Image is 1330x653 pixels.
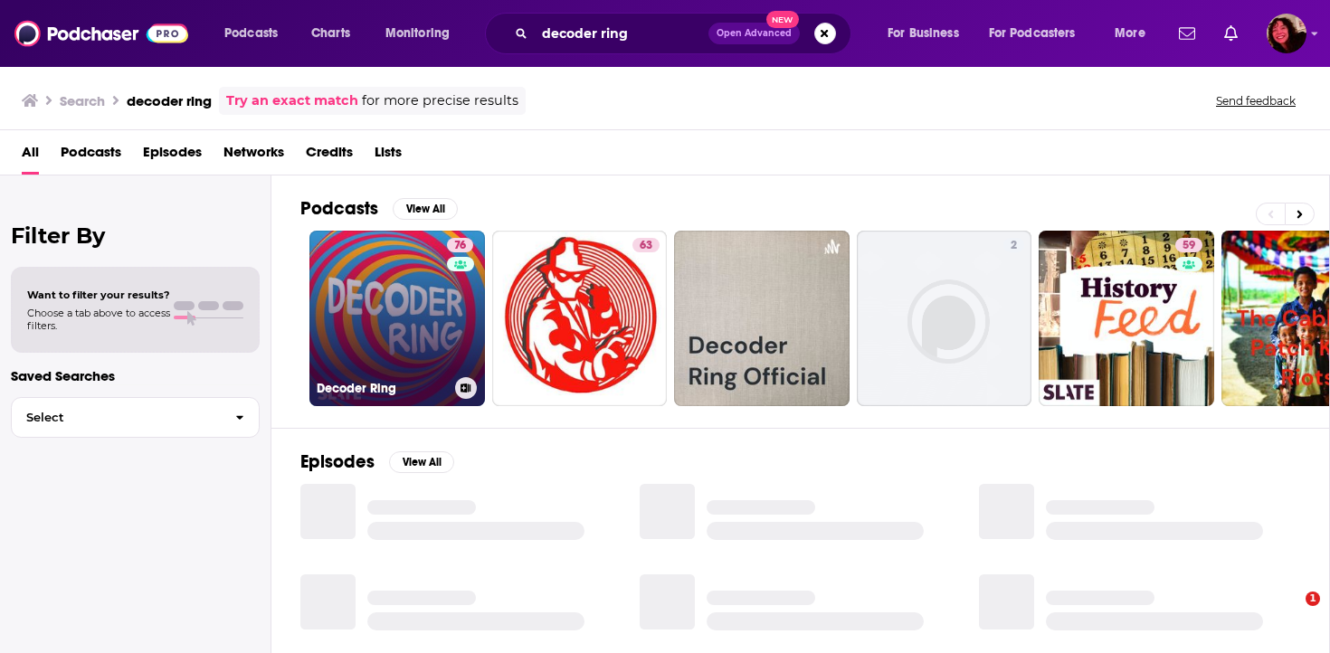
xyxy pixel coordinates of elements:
a: 59 [1175,238,1202,252]
a: 2 [857,231,1032,406]
button: open menu [373,19,473,48]
a: Networks [223,137,284,175]
button: open menu [212,19,301,48]
a: 2 [1003,238,1024,252]
h3: decoder ring [127,92,212,109]
a: Podcasts [61,137,121,175]
img: User Profile [1267,14,1306,53]
iframe: Intercom live chat [1268,591,1312,635]
a: 63 [632,238,660,252]
input: Search podcasts, credits, & more... [535,19,708,48]
a: All [22,137,39,175]
span: Monitoring [385,21,450,46]
span: Logged in as Kathryn-Musilek [1267,14,1306,53]
a: EpisodesView All [300,450,454,473]
a: 76Decoder Ring [309,231,485,406]
button: open menu [977,19,1102,48]
span: Want to filter your results? [27,289,170,301]
span: Charts [311,21,350,46]
span: 76 [454,237,466,255]
a: Lists [375,137,402,175]
button: View All [389,451,454,473]
p: Saved Searches [11,367,260,384]
span: New [766,11,799,28]
a: Credits [306,137,353,175]
a: Charts [299,19,361,48]
span: For Podcasters [989,21,1076,46]
button: open menu [875,19,982,48]
span: More [1115,21,1145,46]
a: Show notifications dropdown [1217,18,1245,49]
span: For Business [888,21,959,46]
span: 63 [640,237,652,255]
button: Open AdvancedNew [708,23,800,44]
a: 63 [492,231,668,406]
span: 1 [1306,591,1320,606]
span: for more precise results [362,90,518,111]
span: 59 [1183,237,1195,255]
span: Podcasts [224,21,278,46]
img: Podchaser - Follow, Share and Rate Podcasts [14,16,188,51]
span: Choose a tab above to access filters. [27,307,170,332]
button: Send feedback [1211,93,1301,109]
h3: Decoder Ring [317,381,448,396]
span: 2 [1011,237,1017,255]
h2: Filter By [11,222,260,249]
button: Show profile menu [1267,14,1306,53]
button: View All [393,198,458,220]
a: 59 [1039,231,1214,406]
h2: Episodes [300,450,375,473]
a: Show notifications dropdown [1172,18,1202,49]
a: Try an exact match [226,90,358,111]
button: Select [11,397,260,438]
span: Open Advanced [717,29,792,38]
a: PodcastsView All [300,197,458,220]
h2: Podcasts [300,197,378,220]
div: Search podcasts, credits, & more... [502,13,869,54]
h3: Search [60,92,105,109]
button: open menu [1102,19,1168,48]
span: Select [12,412,221,423]
a: 76 [447,238,473,252]
a: Episodes [143,137,202,175]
